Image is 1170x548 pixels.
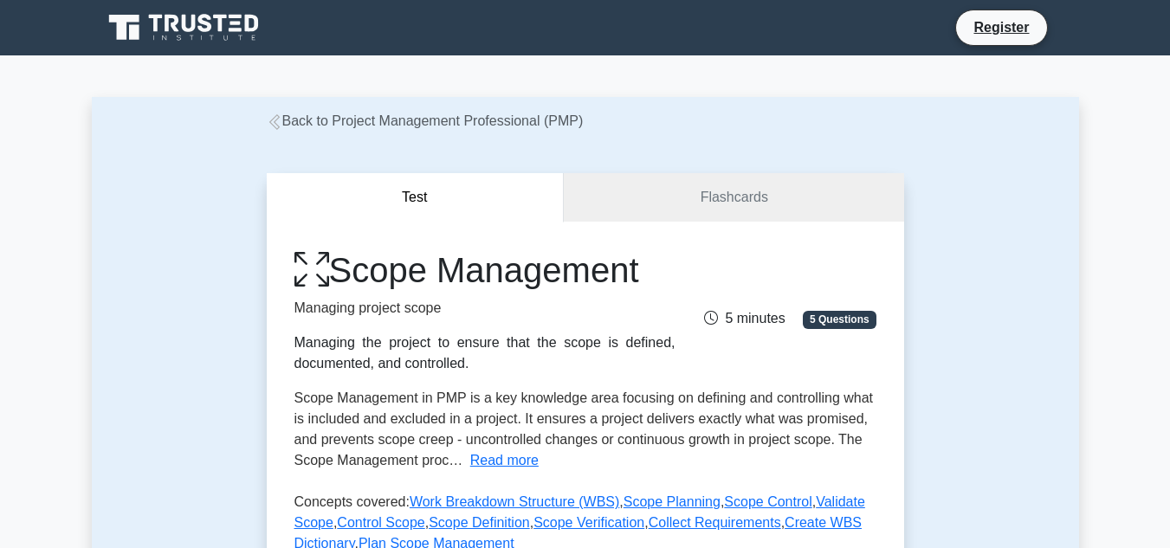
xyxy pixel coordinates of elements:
[649,515,781,530] a: Collect Requirements
[429,515,530,530] a: Scope Definition
[533,515,644,530] a: Scope Verification
[267,173,565,222] button: Test
[963,16,1039,38] a: Register
[294,390,874,467] span: Scope Management in PMP is a key knowledge area focusing on defining and controlling what is incl...
[410,494,619,509] a: Work Breakdown Structure (WBS)
[294,298,675,319] p: Managing project scope
[294,494,865,530] a: Validate Scope
[267,113,584,128] a: Back to Project Management Professional (PMP)
[294,249,675,291] h1: Scope Management
[704,311,785,326] span: 5 minutes
[337,515,424,530] a: Control Scope
[470,450,539,471] button: Read more
[564,173,903,222] a: Flashcards
[803,311,876,328] span: 5 Questions
[724,494,811,509] a: Scope Control
[294,332,675,374] div: Managing the project to ensure that the scope is defined, documented, and controlled.
[624,494,721,509] a: Scope Planning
